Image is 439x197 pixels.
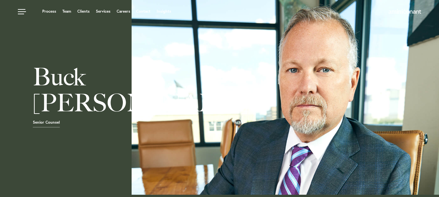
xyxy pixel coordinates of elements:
a: Insights [157,9,171,13]
a: Home [389,9,421,15]
a: Clients [77,9,90,13]
img: Amini & Conant [389,9,421,14]
a: Process [42,9,56,13]
a: Contact [136,9,150,13]
a: Careers [117,9,130,13]
span: Senior Counsel [33,120,60,128]
a: Services [96,9,110,13]
a: Team [62,9,71,13]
